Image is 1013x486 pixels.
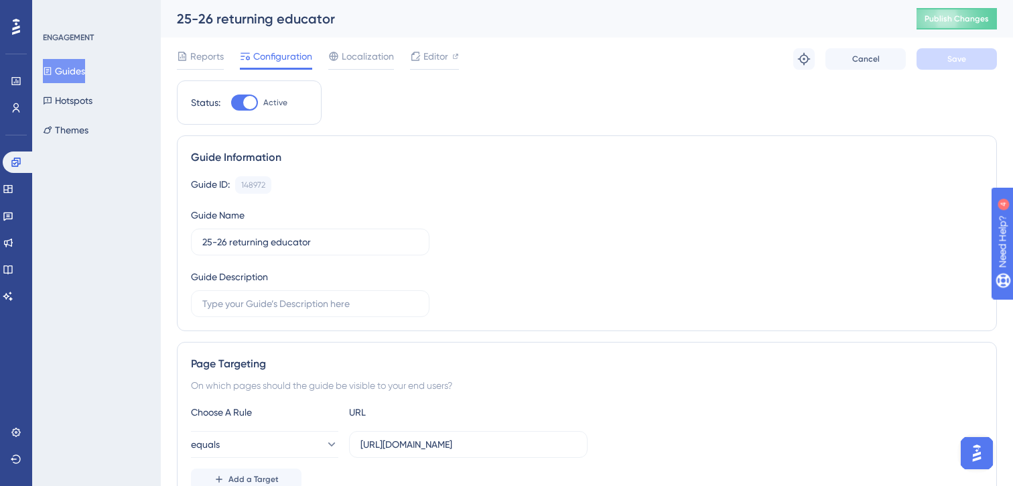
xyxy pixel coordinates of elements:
[825,48,906,70] button: Cancel
[423,48,448,64] span: Editor
[191,404,338,420] div: Choose A Rule
[191,269,268,285] div: Guide Description
[190,48,224,64] span: Reports
[43,88,92,113] button: Hotspots
[917,48,997,70] button: Save
[852,54,880,64] span: Cancel
[191,436,220,452] span: equals
[360,437,576,452] input: yourwebsite.com/path
[263,97,287,108] span: Active
[925,13,989,24] span: Publish Changes
[177,9,883,28] div: 25-26 returning educator
[202,296,418,311] input: Type your Guide’s Description here
[917,8,997,29] button: Publish Changes
[342,48,394,64] span: Localization
[191,149,983,166] div: Guide Information
[253,48,312,64] span: Configuration
[202,235,418,249] input: Type your Guide’s Name here
[241,180,265,190] div: 148972
[191,207,245,223] div: Guide Name
[191,377,983,393] div: On which pages should the guide be visible to your end users?
[228,474,279,485] span: Add a Target
[43,118,88,142] button: Themes
[31,3,84,19] span: Need Help?
[957,433,997,473] iframe: UserGuiding AI Assistant Launcher
[191,356,983,372] div: Page Targeting
[349,404,496,420] div: URL
[43,59,85,83] button: Guides
[947,54,966,64] span: Save
[191,95,220,111] div: Status:
[191,176,230,194] div: Guide ID:
[191,431,338,458] button: equals
[43,32,94,43] div: ENGAGEMENT
[93,7,97,17] div: 4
